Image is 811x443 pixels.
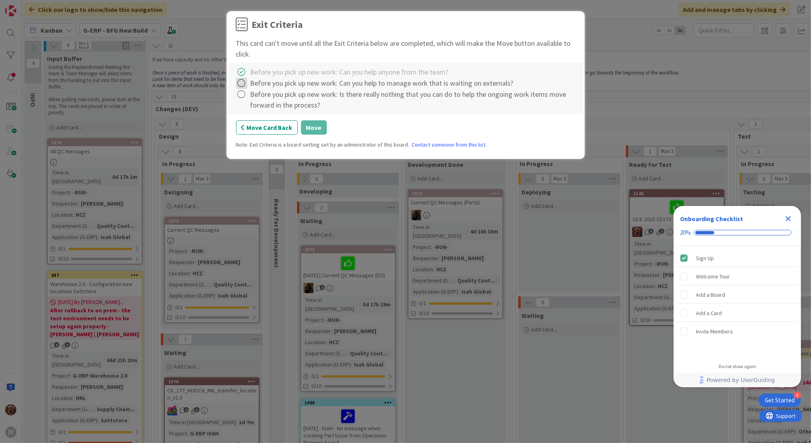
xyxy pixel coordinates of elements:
div: Do not show again [719,363,756,370]
div: Note: Exit Criteria is a board setting set by an administrator of this board. [236,141,575,149]
div: Onboarding Checklist [680,214,743,223]
div: Invite Members [696,327,733,336]
div: Checklist progress: 20% [680,229,795,236]
div: Close Checklist [782,212,795,225]
div: Before you pick up new work: Can you help anyone from the team? [250,67,449,77]
a: Powered by UserGuiding [678,373,797,387]
div: Add a Card is incomplete. [677,304,798,322]
div: Sign Up [696,253,714,263]
div: This card can't move until all the Exit Criteria below are completed, which will make the Move bu... [236,38,575,59]
span: Powered by UserGuiding [707,375,775,385]
div: Before you pick up new work: Is there really nothing that you can do to help the ongoing work ite... [250,89,575,110]
div: Add a Board [696,290,725,300]
button: Move [301,120,327,135]
div: 20% [680,229,691,236]
div: Add a Card [696,308,722,318]
div: Checklist items [674,246,801,358]
div: Before you pick up new work: Can you help to manage work that is waiting on externals? [250,78,514,88]
div: Welcome Tour [696,272,730,281]
div: Invite Members is incomplete. [677,323,798,340]
div: 4 [794,392,801,399]
div: Open Get Started checklist, remaining modules: 4 [758,394,801,407]
div: Footer [674,373,801,387]
div: Checklist Container [674,206,801,387]
div: Get Started [765,396,795,404]
div: Add a Board is incomplete. [677,286,798,304]
button: Move Card Back [236,120,298,135]
a: Contact someone from this list. [412,141,487,149]
div: Exit Criteria [252,18,303,32]
div: Welcome Tour is incomplete. [677,268,798,285]
span: Support [17,1,36,11]
div: Sign Up is complete. [677,249,798,267]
